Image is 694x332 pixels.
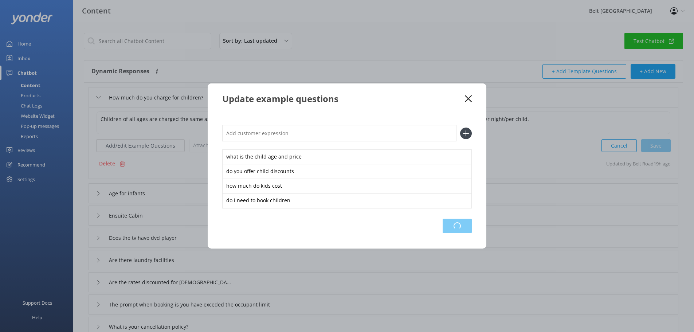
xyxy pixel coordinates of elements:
div: what is the child age and price [222,149,472,165]
div: do you offer child discounts [222,164,472,179]
button: Close [465,95,472,102]
div: Update example questions [222,93,465,105]
div: how much do kids cost [222,179,472,194]
div: do i need to book children [222,193,472,208]
input: Add customer expression [222,125,456,141]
